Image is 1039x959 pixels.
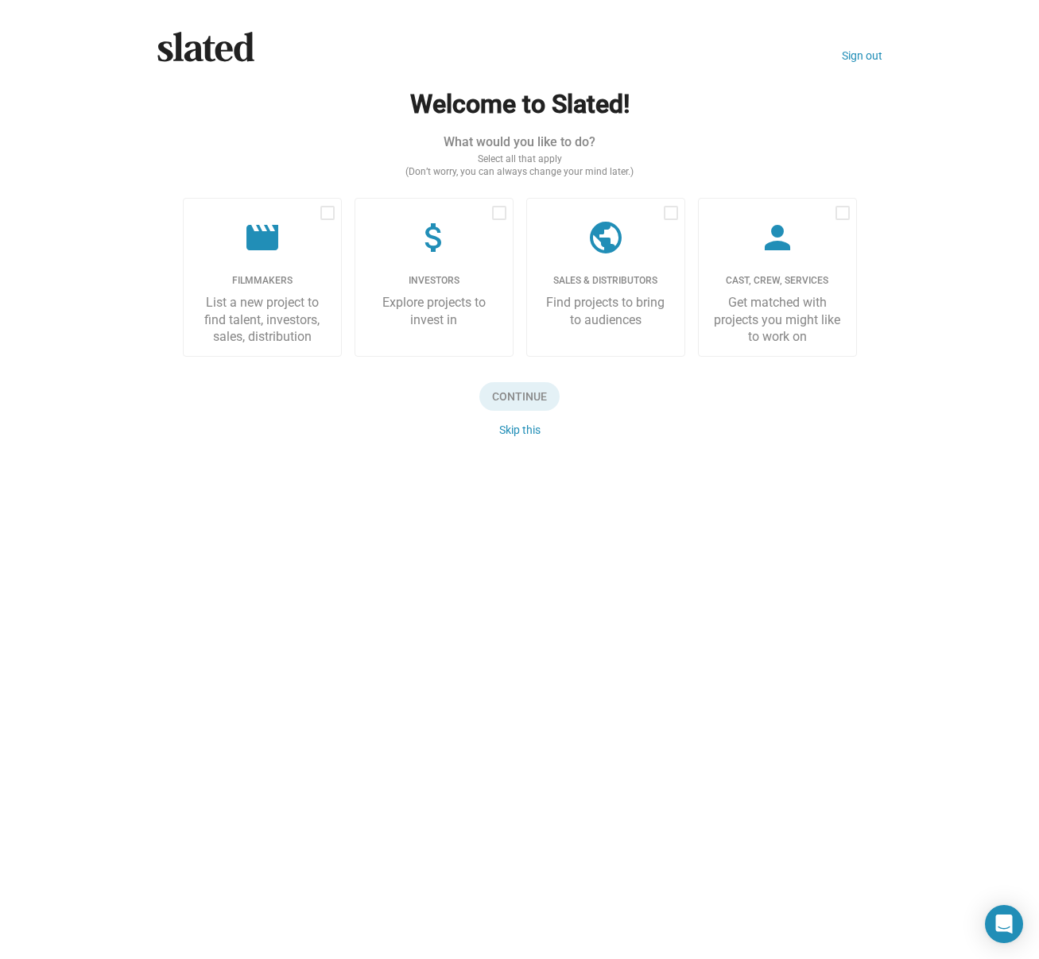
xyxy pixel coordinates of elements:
div: Investors [368,275,500,288]
div: Sales & Distributors [540,275,672,288]
div: Cast, Crew, Services [711,275,843,288]
div: Open Intercom Messenger [985,905,1023,943]
a: Sign out [842,49,882,62]
span: Continue [479,382,560,411]
mat-icon: movie [243,218,281,257]
div: Select all that apply (Don’t worry, you can always change your mind later.) [183,153,857,179]
div: What would you like to do? [183,133,857,150]
div: Filmmakers [196,275,328,288]
mat-icon: attach_money [415,218,453,257]
mat-icon: person [758,218,797,257]
div: Find projects to bring to audiences [540,294,672,328]
button: Cancel investor application [499,423,541,436]
div: Get matched with projects you might like to work on [711,294,843,345]
h2: Welcome to Slated! [183,87,857,122]
mat-icon: public [587,218,625,257]
div: Explore projects to invest in [368,294,500,328]
div: List a new project to find talent, investors, sales, distribution [196,294,328,345]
